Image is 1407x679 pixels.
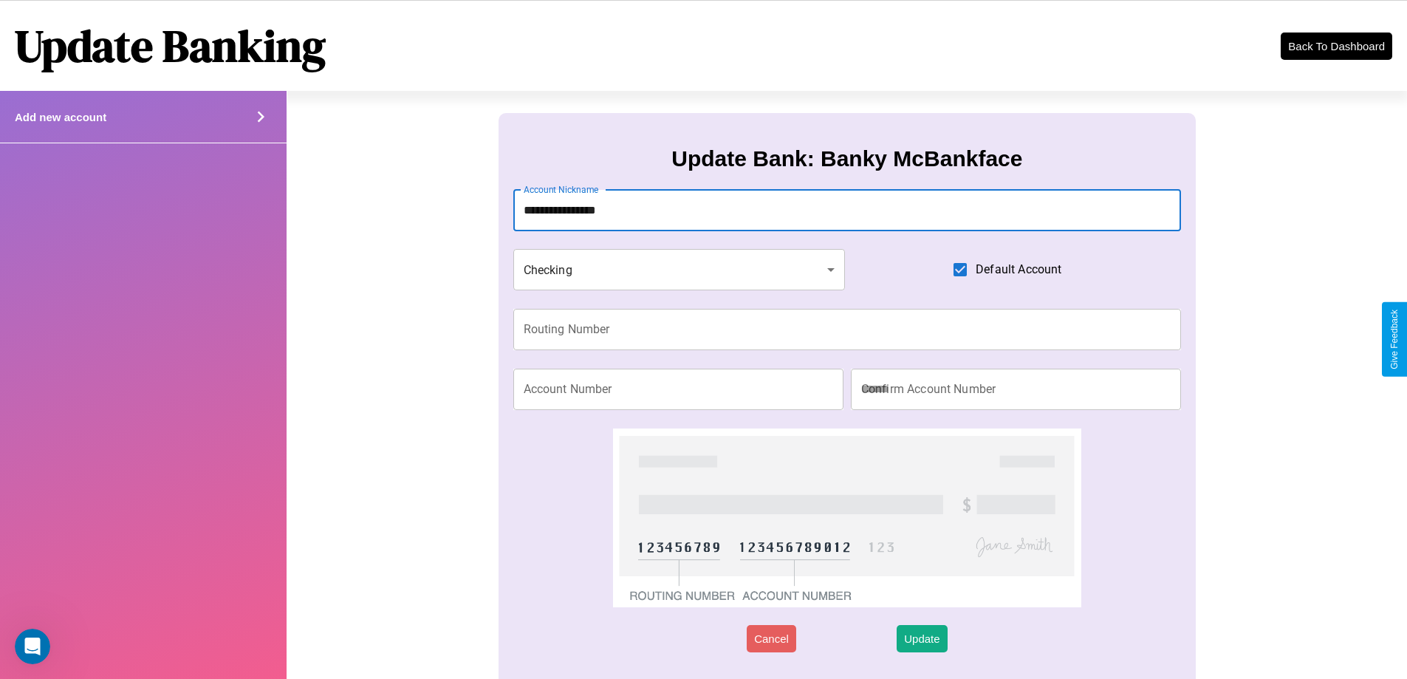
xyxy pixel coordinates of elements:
span: Default Account [976,261,1061,279]
h1: Update Banking [15,16,326,76]
button: Update [897,625,947,652]
label: Account Nickname [524,183,599,196]
div: Checking [513,249,846,290]
h4: Add new account [15,111,106,123]
iframe: Intercom live chat [15,629,50,664]
img: check [613,429,1081,607]
div: Give Feedback [1389,310,1400,369]
h3: Update Bank: Banky McBankface [671,146,1022,171]
button: Cancel [747,625,796,652]
button: Back To Dashboard [1281,33,1392,60]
